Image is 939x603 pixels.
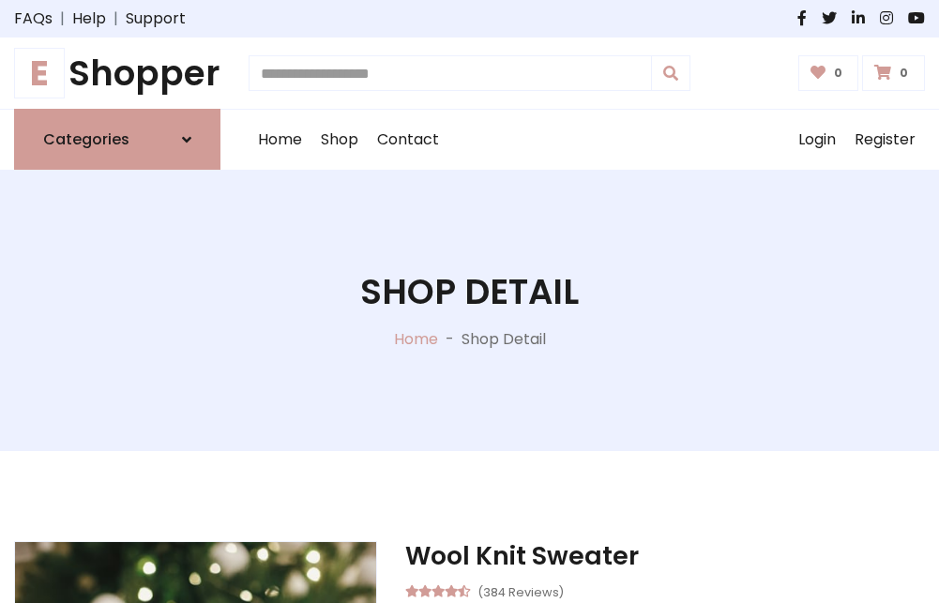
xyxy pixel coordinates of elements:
[14,109,220,170] a: Categories
[798,55,859,91] a: 0
[53,8,72,30] span: |
[405,541,925,571] h3: Wool Knit Sweater
[126,8,186,30] a: Support
[14,53,220,94] h1: Shopper
[360,271,579,312] h1: Shop Detail
[477,580,564,602] small: (384 Reviews)
[438,328,462,351] p: -
[368,110,448,170] a: Contact
[845,110,925,170] a: Register
[829,65,847,82] span: 0
[249,110,311,170] a: Home
[789,110,845,170] a: Login
[394,328,438,350] a: Home
[311,110,368,170] a: Shop
[14,53,220,94] a: EShopper
[895,65,913,82] span: 0
[106,8,126,30] span: |
[43,130,129,148] h6: Categories
[862,55,925,91] a: 0
[14,8,53,30] a: FAQs
[14,48,65,98] span: E
[462,328,546,351] p: Shop Detail
[72,8,106,30] a: Help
